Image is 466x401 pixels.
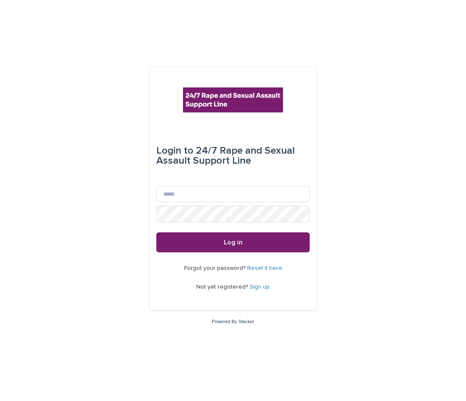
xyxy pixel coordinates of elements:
a: Reset it here [247,265,282,271]
a: Powered By Stacker [212,319,254,324]
span: Forgot your password? [184,265,247,271]
div: 24/7 Rape and Sexual Assault Support Line [156,139,310,172]
img: rhQMoQhaT3yELyF149Cw [183,87,283,112]
button: Log in [156,232,310,252]
span: Not yet registered? [196,284,250,290]
span: Log in [224,239,243,246]
a: Sign up [250,284,270,290]
span: Login to [156,146,193,156]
